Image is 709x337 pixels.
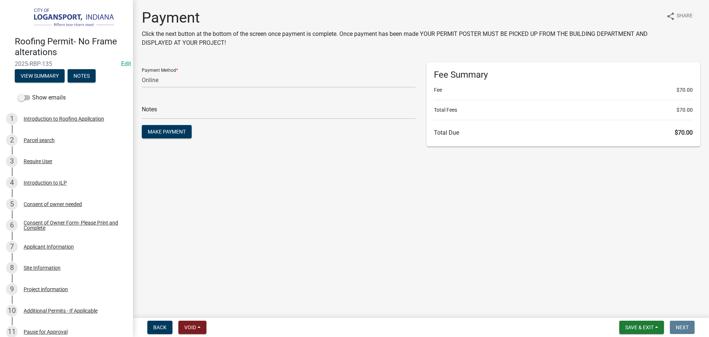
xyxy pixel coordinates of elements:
div: 8 [6,262,18,274]
div: Parcel search [24,138,55,143]
span: Void [184,324,196,330]
div: 2 [6,134,18,146]
div: 6 [6,219,18,231]
button: Void [178,321,206,334]
a: Edit [121,60,131,67]
span: Next [676,324,689,330]
div: Consent of Owner Form- Please Print and Complete [24,220,121,230]
div: Site Information [24,265,61,270]
button: Save & Exit [619,321,664,334]
h6: Total Due [434,129,693,136]
span: Back [153,324,167,330]
button: View Summary [15,69,65,82]
div: 1 [6,113,18,125]
div: 3 [6,155,18,167]
span: $70.00 [677,106,693,114]
p: Click the next button at the bottom of the screen once payment is complete. Once payment has been... [142,30,660,47]
label: Show emails [18,93,66,102]
h1: Payment [142,9,660,27]
button: Notes [68,69,96,82]
div: 5 [6,198,18,210]
button: Back [147,321,172,334]
wm-modal-confirm: Notes [68,74,96,80]
span: 2025-RBP-135 [15,60,118,67]
div: Pause for Approval [24,329,68,334]
button: Make Payment [142,125,192,138]
button: Next [670,321,695,334]
h4: Roofing Permit- No Frame alterations [15,36,127,58]
div: 9 [6,283,18,295]
li: Fee [434,86,693,94]
div: 10 [6,305,18,317]
li: Total Fees [434,106,693,114]
wm-modal-confirm: Edit Application Number [121,60,131,67]
wm-modal-confirm: Summary [15,74,65,80]
div: 4 [6,177,18,189]
span: Make Payment [148,129,186,135]
div: Project information [24,287,68,292]
div: 7 [6,241,18,253]
div: Consent of owner needed [24,202,82,207]
img: City of Logansport, Indiana [15,8,121,28]
span: Share [677,12,693,21]
i: share [666,12,675,21]
div: Introduction to ILP [24,180,67,185]
button: shareShare [660,9,699,23]
span: $70.00 [675,129,693,136]
div: Require User [24,159,52,164]
h6: Fee Summary [434,70,693,80]
div: Introduction to Roofing Application [24,116,104,121]
div: Applicant Information [24,244,74,249]
span: $70.00 [677,86,693,94]
div: Additional Permits - If Applicable [24,308,97,313]
span: Save & Exit [625,324,654,330]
